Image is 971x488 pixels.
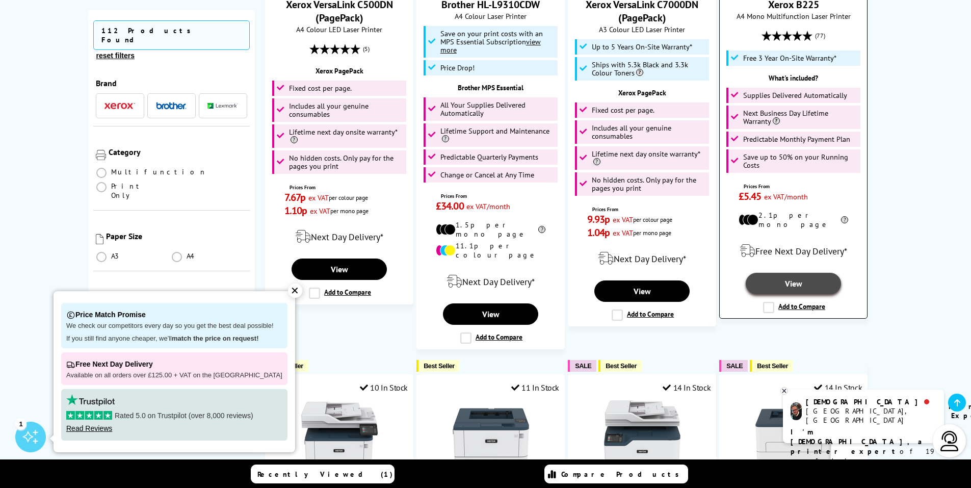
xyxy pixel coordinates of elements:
a: View [746,273,841,294]
span: Prices From [592,206,697,213]
span: Lifetime next day onsite warranty* [592,150,707,166]
img: Brother [156,102,187,109]
li: 2.1p per mono page [739,211,848,229]
p: We check our competitors every day so you get the best deal possible! [66,322,282,330]
span: Fixed cost per page. [289,84,352,92]
div: What's included? [725,73,862,83]
span: Best Seller [272,362,303,370]
div: Xerox PagePack [271,66,408,75]
span: Ships with 5.3k Black and 3.3k Colour Toners [592,61,707,77]
label: Add to Compare [763,302,825,313]
span: Prices From [744,183,848,190]
span: Includes all your genuine consumables [289,102,404,118]
span: A3 [111,251,120,261]
li: 1.5p per mono page [436,220,545,239]
img: Xerox [104,102,135,110]
span: A4 Colour Laser Printer [422,11,559,21]
span: Print Only [111,182,172,200]
span: Includes all your genuine consumables [592,124,707,140]
strong: match the price on request! [172,335,258,342]
div: Paper Size [106,231,248,241]
img: chris-livechat.png [791,402,802,420]
a: Read Reviews [66,424,112,432]
span: Price Drop! [440,64,475,72]
span: Free 3 Year On-Site Warranty* [743,54,836,62]
div: 14 In Stock [663,382,711,393]
span: Best Seller [424,362,455,370]
span: 112 Products Found [93,20,250,50]
span: 1.10p [284,204,307,217]
span: ex VAT [613,215,633,224]
p: Rated 5.0 on Trustpilot (over 8,000 reviews) [66,411,282,420]
a: Recently Viewed (1) [251,465,395,483]
div: Category [109,147,248,157]
div: 10 In Stock [360,382,408,393]
label: Add to Compare [612,310,674,321]
div: modal_delivery [725,237,862,265]
span: All Your Supplies Delivered Automatically [440,101,556,117]
img: Xerox B315 [301,400,378,477]
span: Prices From [290,184,394,191]
div: modal_delivery [271,222,408,251]
span: Recently Viewed (1) [257,470,393,479]
span: ex VAT/month [466,201,510,211]
span: ex VAT [308,193,329,202]
span: Change or Cancel at Any Time [440,171,534,179]
span: (5) [363,39,370,59]
span: 1.04p [587,226,610,239]
span: Save on your print costs with an MPS Essential Subscription [440,29,543,55]
span: Next Business Day Lifetime Warranty [743,109,858,125]
img: stars-5.svg [66,411,112,420]
div: 11 In Stock [511,382,559,393]
img: trustpilot rating [66,394,115,406]
p: of 19 years! Leave me a message and I'll respond ASAP [791,427,936,485]
span: 7.67p [284,191,306,204]
div: modal_delivery [422,267,559,296]
div: [GEOGRAPHIC_DATA], [GEOGRAPHIC_DATA] [806,406,936,425]
span: A4 Mono Multifunction Laser Printer [725,11,862,21]
button: Best Seller [416,360,460,372]
span: Best Seller [757,362,788,370]
li: 11.1p per colour page [436,241,545,260]
div: [DEMOGRAPHIC_DATA] [806,397,936,406]
span: A4 [187,251,196,261]
span: ex VAT/month [764,192,808,201]
img: Xerox B310 [453,400,529,477]
span: A4 Colour LED Laser Printer [271,24,408,34]
span: per mono page [633,229,671,237]
span: ex VAT [310,206,330,216]
button: Xerox [101,99,138,113]
a: Compare Products [544,465,688,483]
span: SALE [726,362,743,370]
span: Supplies Delivered Automatically [743,91,847,99]
span: SALE [575,362,591,370]
span: per colour page [329,194,368,201]
span: Multifunction [111,167,207,176]
button: Brother [153,99,190,113]
span: Lifetime Support and Maintenance [440,127,556,143]
div: Xerox PagePack [573,88,711,97]
span: per mono page [330,207,369,215]
span: Prices From [441,193,545,199]
span: A3 Colour LED Laser Printer [573,24,711,34]
img: Category [96,150,106,160]
p: Free Next Day Delivery [66,357,282,371]
p: Available on all orders over £125.00 + VAT on the [GEOGRAPHIC_DATA] [66,371,282,380]
a: View [292,259,386,280]
img: Lexmark [207,103,238,109]
span: Fixed cost per page. [592,106,654,114]
span: Predictable Monthly Payment Plan [743,135,850,143]
span: Predictable Quarterly Payments [440,153,538,161]
img: Xerox C235 [604,400,680,477]
div: modal_delivery [573,244,711,273]
span: Compare Products [561,470,685,479]
span: Best Seller [606,362,637,370]
button: Best Seller [598,360,642,372]
b: I'm [DEMOGRAPHIC_DATA], a printer expert [791,427,925,456]
a: View [594,280,689,302]
span: per colour page [633,216,672,223]
img: Xerox B230 [755,400,832,477]
span: No hidden costs. Only pay for the pages you print [289,154,404,170]
img: Paper Size [96,234,103,244]
span: (77) [815,26,825,45]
